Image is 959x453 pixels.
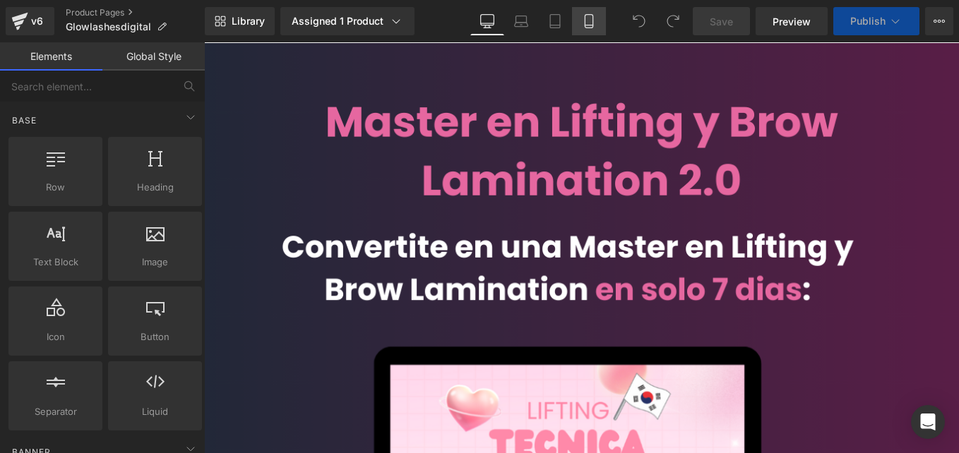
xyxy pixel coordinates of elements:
[710,14,733,29] span: Save
[756,7,828,35] a: Preview
[13,180,98,195] span: Row
[112,255,198,270] span: Image
[833,7,919,35] button: Publish
[112,330,198,344] span: Button
[28,12,46,30] div: v6
[659,7,687,35] button: Redo
[6,7,54,35] a: v6
[13,330,98,344] span: Icon
[232,15,265,28] span: Library
[112,404,198,419] span: Liquid
[205,7,275,35] a: New Library
[470,7,504,35] a: Desktop
[13,255,98,270] span: Text Block
[538,7,572,35] a: Tablet
[572,7,606,35] a: Mobile
[925,7,953,35] button: More
[102,42,205,71] a: Global Style
[13,404,98,419] span: Separator
[504,7,538,35] a: Laptop
[625,7,653,35] button: Undo
[292,14,403,28] div: Assigned 1 Product
[850,16,886,27] span: Publish
[11,114,38,127] span: Base
[911,405,945,439] div: Open Intercom Messenger
[773,14,811,29] span: Preview
[66,7,205,18] a: Product Pages
[112,180,198,195] span: Heading
[66,21,151,32] span: Glowlashesdigital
